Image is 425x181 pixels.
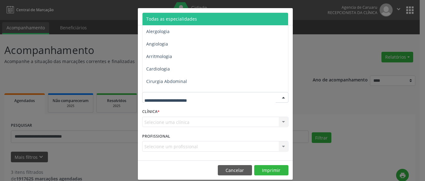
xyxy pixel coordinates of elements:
[146,41,168,47] span: Angiologia
[280,8,293,23] button: Close
[142,131,170,141] label: PROFISSIONAL
[142,107,160,117] label: CLÍNICA
[146,28,170,34] span: Alergologia
[146,91,184,97] span: Cirurgia Bariatrica
[146,78,187,84] span: Cirurgia Abdominal
[146,53,172,59] span: Arritmologia
[254,165,288,176] button: Imprimir
[218,165,252,176] button: Cancelar
[142,12,213,21] h5: Relatório de agendamentos
[146,66,170,72] span: Cardiologia
[146,16,197,22] span: Todas as especialidades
